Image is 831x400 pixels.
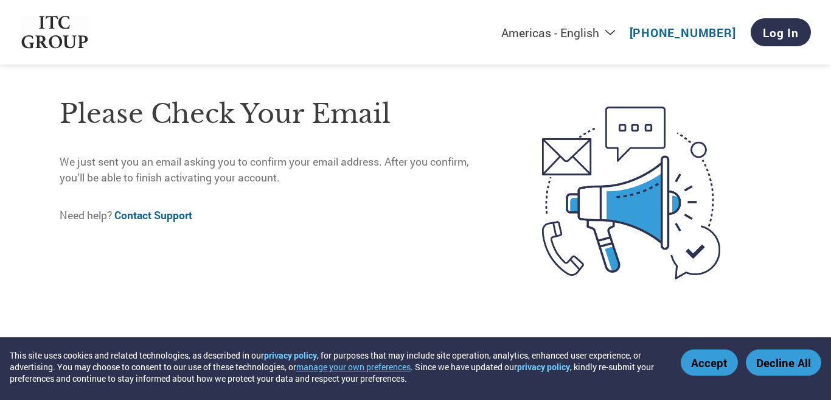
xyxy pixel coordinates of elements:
img: open-email [491,85,771,301]
button: Decline All [746,349,821,376]
div: This site uses cookies and related technologies, as described in our , for purposes that may incl... [10,349,663,384]
p: Need help? [60,208,491,223]
p: We just sent you an email asking you to confirm your email address. After you confirm, you’ll be ... [60,154,491,186]
h1: Please check your email [60,94,491,134]
img: ITC Group [20,16,89,49]
button: manage your own preferences [296,361,411,373]
a: privacy policy [517,361,570,373]
a: [PHONE_NUMBER] [630,25,736,40]
a: privacy policy [264,349,317,361]
a: Log In [751,18,811,46]
a: Contact Support [114,208,192,222]
button: Accept [681,349,738,376]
